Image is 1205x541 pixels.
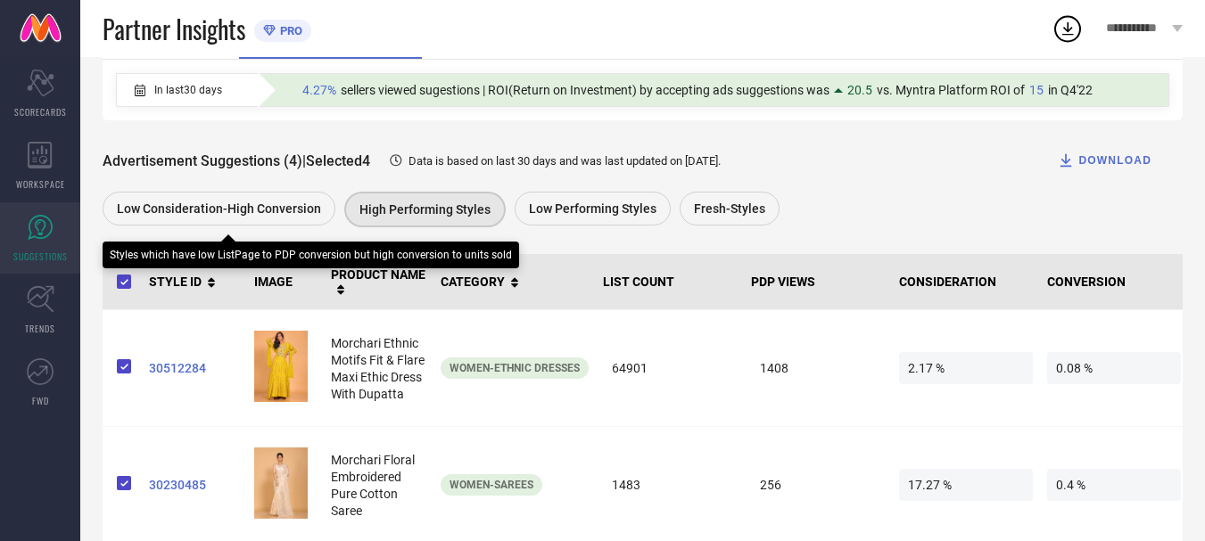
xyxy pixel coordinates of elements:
span: Selected 4 [306,152,370,169]
span: WORKSPACE [16,177,65,191]
div: Styles which have low ListPage to PDP conversion but high conversion to units sold [110,249,512,261]
th: PRODUCT NAME [324,254,433,310]
span: | [302,152,306,169]
span: Data is based on last 30 days and was last updated on [DATE] . [409,154,721,168]
th: CONVERSION [1040,254,1188,310]
th: CONSIDERATION [892,254,1040,310]
span: sellers viewed sugestions | ROI(Return on Investment) by accepting ads suggestions was [341,83,829,97]
span: 2.17 % [899,352,1033,384]
a: 30512284 [149,361,240,375]
span: Advertisement Suggestions (4) [103,152,302,169]
span: SUGGESTIONS [13,250,68,263]
th: STYLE ID [142,254,247,310]
span: in Q4'22 [1048,83,1093,97]
button: DOWNLOAD [1035,143,1174,178]
th: LIST COUNT [596,254,744,310]
span: 0.4 % [1047,469,1181,501]
span: Fresh-Styles [694,201,765,216]
span: 256 [751,469,885,501]
span: Morchari Floral Embroidered Pure Cotton Saree [331,453,415,518]
a: 30230485 [149,478,240,492]
span: SCORECARDS [14,105,67,119]
th: IMAGE [247,254,324,310]
span: 20.5 [847,83,872,97]
span: Morchari Ethnic Motifs Fit & Flare Maxi Ethic Dress With Dupatta [331,336,425,401]
span: 17.27 % [899,469,1033,501]
span: 0.08 % [1047,352,1181,384]
span: Low Consideration-High Conversion [117,201,321,216]
span: TRENDS [25,322,55,335]
span: PRO [276,24,302,37]
span: Women-Ethnic Dresses [450,362,580,374]
img: NOfKBOoc_bc3f51bf5585448a9fd83543c729a110.jpg [254,331,308,402]
img: DR0R4kAG_c9e853b3044a4fc48781181f11a5ae2d.jpg [254,447,308,519]
span: Partner Insights [103,11,245,47]
th: CATEGORY [433,254,596,310]
span: FWD [32,394,49,407]
th: PDP VIEWS [744,254,892,310]
span: 15 [1029,83,1044,97]
span: Women-Sarees [450,479,533,491]
span: 1408 [751,352,885,384]
span: In last 30 days [154,84,222,96]
span: 1483 [603,469,737,501]
span: 4.27% [302,83,336,97]
span: 64901 [603,352,737,384]
span: High Performing Styles [359,202,491,217]
span: Low Performing Styles [529,201,656,216]
div: Percentage of sellers who have viewed suggestions for the current Insight Type [293,78,1102,102]
span: vs. Myntra Platform ROI of [877,83,1025,97]
div: Open download list [1052,12,1084,45]
div: DOWNLOAD [1057,152,1151,169]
